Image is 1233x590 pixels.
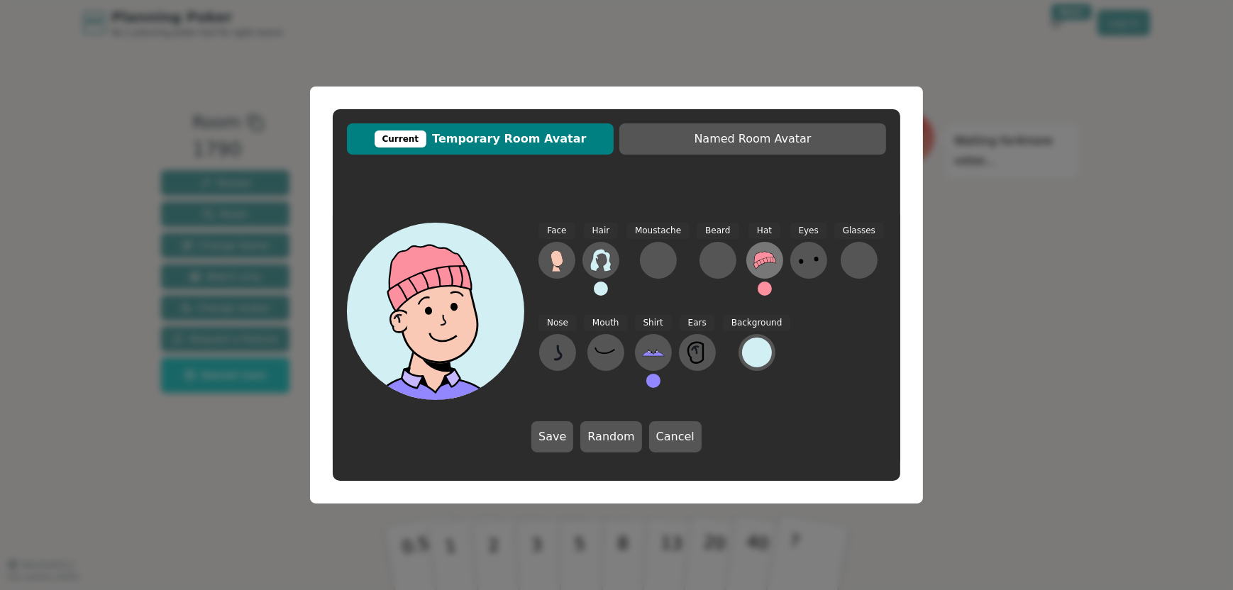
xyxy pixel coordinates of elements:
button: Named Room Avatar [619,123,886,155]
span: Temporary Room Avatar [354,130,607,147]
span: Glasses [834,223,884,239]
span: Mouth [584,315,628,331]
span: Face [538,223,575,239]
button: Save [531,421,573,452]
button: Cancel [649,421,702,452]
span: Hat [748,223,780,239]
span: Shirt [635,315,672,331]
span: Moustache [626,223,690,239]
span: Background [723,315,791,331]
button: Random [580,421,641,452]
span: Hair [584,223,619,239]
button: CurrentTemporary Room Avatar [347,123,614,155]
div: Current [375,130,427,147]
span: Nose [538,315,577,331]
span: Named Room Avatar [626,130,879,147]
span: Ears [680,315,715,331]
span: Eyes [790,223,827,239]
span: Beard [697,223,739,239]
